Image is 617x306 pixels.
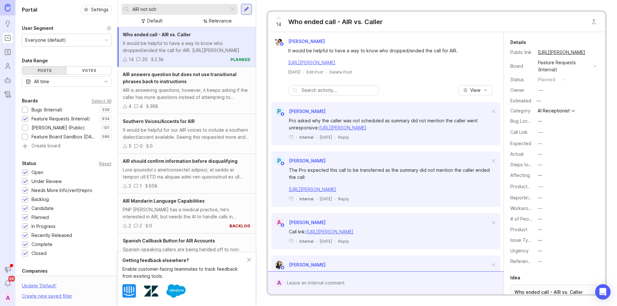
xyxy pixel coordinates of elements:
[510,216,556,222] label: # of People Affected
[326,69,327,75] div: ·
[22,144,112,149] a: Create board
[538,237,542,244] div: —
[118,154,256,194] a: AIR should confirm information before disqualifyingLore ipsumdol s ametconsectet adipisci, el sed...
[2,18,13,30] a: Ideas
[338,196,349,202] div: Reply
[510,248,529,253] label: Urgency
[536,161,544,169] button: Steps to Reproduce
[230,57,251,62] div: planned
[510,227,527,232] label: Product
[536,204,544,213] button: Workaround
[22,282,57,293] div: Update ' Default '
[510,141,531,146] label: Expected
[288,70,300,74] time: [DATE]
[123,158,237,164] span: AIR should confirm information before disqualifying
[288,47,491,54] div: It would be helpful to have a way to know who dropped/ended the call for AIR.
[31,106,63,113] div: Bugs (Internal)
[139,182,142,189] div: 1
[22,267,48,275] div: Companies
[2,278,13,289] button: Notifications
[123,72,237,84] span: AIR answers question but does not use transitional phrases back to instructions
[129,182,131,189] div: 2
[22,57,48,65] div: Date Range
[320,239,332,244] time: [DATE]
[22,6,37,13] h1: Portal
[335,196,335,202] div: ·
[510,76,533,83] div: Status
[8,276,15,282] span: 99
[140,143,143,150] div: 0
[123,166,251,180] div: Lore ipsumdol s ametconsectet adipisci, el seddo ei tempori utl ETD ma aliquae admi ven quisnostr...
[129,143,131,150] div: 5
[2,74,13,86] a: Autopilot
[289,167,490,181] div: The Pro expected this call to be transferred as the summary did not mention the caller ended the ...
[288,60,335,65] a: [URL][PERSON_NAME]
[22,97,38,105] div: Boards
[122,284,136,298] img: Intercom logo
[280,112,285,117] img: member badge
[118,27,256,67] a: Who ended call - AIR vs. CallerIt would be helpful to have a way to know who dropped/ended the ca...
[534,97,543,105] div: —
[510,205,536,211] label: Workaround
[289,262,326,267] span: [PERSON_NAME]
[31,241,52,248] div: Complete
[320,197,332,201] time: [DATE]
[123,246,251,260] div: Spanish-speaking callers are being handed off to non-bilingual receptionists by AIR, causing conf...
[99,162,112,165] div: Reset
[275,157,283,165] div: P
[280,161,285,166] img: member badge
[271,157,326,165] a: P[PERSON_NAME]
[538,172,542,179] div: —
[320,135,332,140] span: [DATE]
[510,99,531,103] div: Estimated
[31,178,62,185] div: Under Review
[510,274,520,282] div: Idea
[306,229,353,234] a: [URL][PERSON_NAME]
[2,32,13,44] a: Portal
[303,69,304,75] div: ·
[300,135,314,140] div: Internal
[301,87,375,94] input: Search activity...
[118,114,256,154] a: Southern Voices/Accents for AIRIt would be helpful for our AIR voices to include a southern diale...
[289,158,326,163] span: [PERSON_NAME]
[129,222,131,229] div: 2
[510,39,526,46] div: Details
[5,4,11,11] img: Canny Home
[2,60,13,72] a: Users
[31,196,49,203] div: Backlog
[338,135,349,140] div: Reply
[289,220,326,225] span: [PERSON_NAME]
[296,196,297,202] div: ·
[510,87,533,94] div: Owner
[2,292,13,303] div: A
[123,206,251,220] div: PNP [PERSON_NAME] has a medical practice, he's interested in AIR, but needs the AI to handle call...
[123,198,205,204] span: AIR Mandarin Language Capabilities
[271,261,326,269] a: Ysabelle Eugenio[PERSON_NAME]
[538,109,570,113] div: AI Receptionist
[275,107,283,116] div: P
[296,239,297,244] div: ·
[538,151,542,158] div: —
[538,76,555,83] div: planned
[538,118,542,125] div: —
[149,182,157,189] div: 658
[67,66,112,74] div: Votes
[288,69,300,75] a: [DATE]
[510,49,533,56] div: Public link
[209,17,232,24] div: Relevance
[31,187,92,194] div: Needs More Info/verif/repro
[91,6,109,13] span: Settings
[147,17,163,24] div: Default
[166,281,186,301] img: Salesforce logo
[31,133,97,140] div: Feature Board Sandbox [DATE]
[22,66,67,74] div: Posts
[510,151,523,157] label: Actual
[150,103,158,110] div: 368
[142,56,148,63] div: 20
[316,135,317,140] div: ·
[538,194,542,201] div: —
[514,289,595,295] p: Who ended call - AIR vs. Caller
[271,37,330,46] a: Ilidys Cruz[PERSON_NAME]
[123,40,251,54] div: It would be helpful to have a way to know who dropped/ended the call for AIR. [URL][PERSON_NAME]
[132,6,226,13] input: Search...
